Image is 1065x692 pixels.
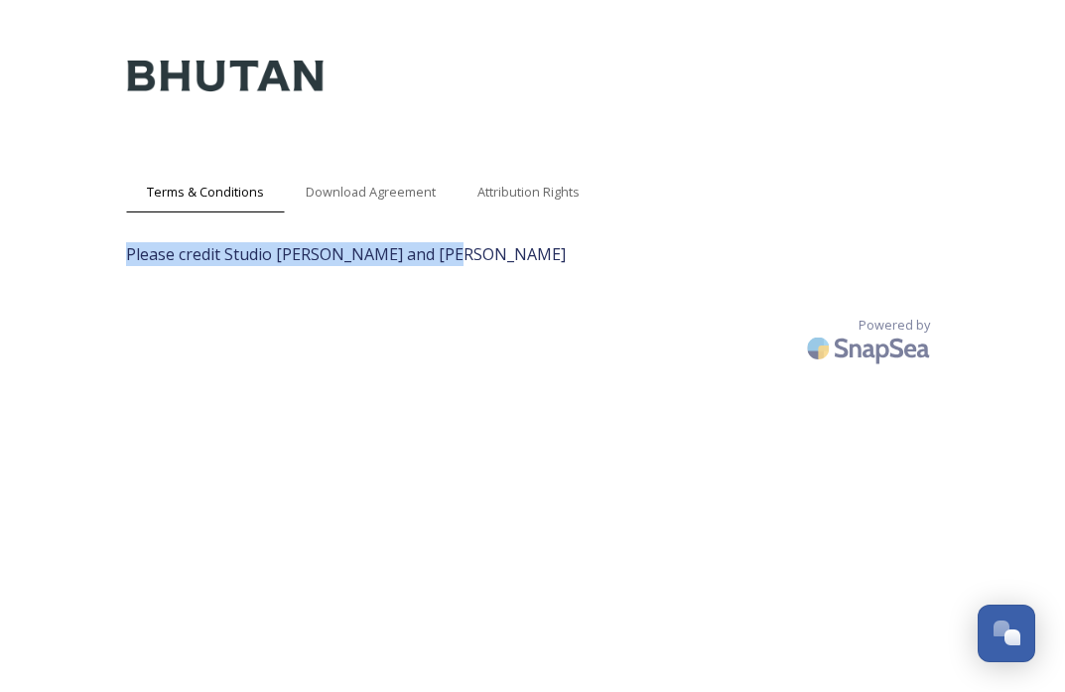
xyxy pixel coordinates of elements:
[477,183,580,202] span: Attribution Rights
[978,605,1035,662] button: Open Chat
[801,325,940,371] img: SnapSea Logo
[126,20,325,132] img: Kingdom-of-Bhutan-Logo.png
[306,183,436,202] span: Download Agreement
[126,242,940,266] span: Please credit Studio [PERSON_NAME] and [PERSON_NAME]
[147,183,264,202] span: Terms & Conditions
[859,316,930,335] span: Powered by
